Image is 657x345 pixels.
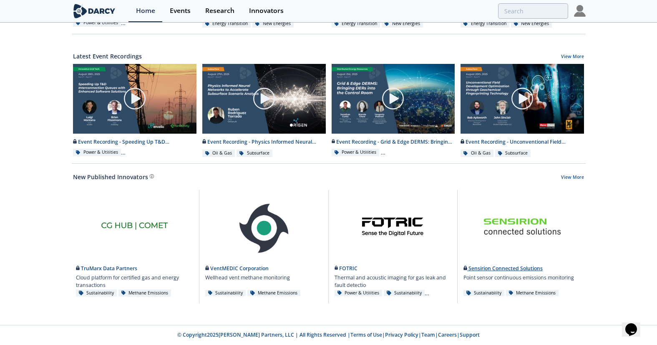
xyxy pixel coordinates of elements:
div: Sustainability [76,289,117,297]
a: Sensirion Connected Solutions [463,265,543,272]
div: Subsurface [237,150,272,157]
div: Sustainability [463,290,504,297]
a: Video Content Event Recording - Grid & Edge DERMS: Bringing DERs into the Control Room Power & Ut... [329,63,458,157]
div: Home [136,8,155,14]
div: Methane Emissions [247,290,300,297]
img: play-chapters-gray.svg [252,87,276,110]
img: Video Content [73,64,196,133]
p: Wellhead vent methane monitoring [205,274,290,282]
div: Research [205,8,234,14]
a: Privacy Policy [385,331,418,338]
a: FOTRIC [335,265,358,272]
div: Event Recording - Grid & Edge DERMS: Bringing DERs into the Control Room [332,138,455,146]
div: Event Recording - Unconventional Field Development Optimization through Geochemical Fingerprintin... [461,138,584,146]
a: TruMarx Data Partners [76,265,137,272]
img: play-chapters-gray.svg [381,87,405,110]
div: Oil & Gas [461,150,493,157]
div: Sustainability [384,290,425,297]
div: Sustainability [205,290,246,297]
div: Energy Transition [332,20,380,28]
div: New Energies [252,20,294,28]
div: Oil & Gas [202,150,235,157]
iframe: chat widget [622,312,649,337]
div: Innovators [249,8,284,14]
a: VentMEDIC Corporation [205,265,269,272]
img: Profile [574,5,586,17]
div: Methane Emissions [506,290,559,297]
img: information.svg [150,174,154,179]
a: Support [460,331,480,338]
p: Thermal and acoustic imaging for gas leak and fault detectio [335,274,452,289]
div: Power & Utilities [73,19,121,27]
a: Latest Event Recordings [73,52,142,61]
img: Video Content [461,64,584,133]
img: logo-wide.svg [72,4,117,18]
div: Methane Emissions [118,289,171,297]
a: Careers [438,331,457,338]
a: New Published Innovators [73,172,148,181]
a: Team [421,331,435,338]
img: play-chapters-gray.svg [511,87,534,110]
div: New Energies [382,20,423,28]
p: © Copyright 2025 [PERSON_NAME] Partners, LLC | All Rights Reserved | | | | | [20,331,637,339]
a: Video Content Event Recording - Unconventional Field Development Optimization through Geochemical... [458,63,587,157]
a: Video Content Event Recording - Physics Informed Neural Networks (PINNs) to Accelerate Subsurface... [199,63,329,157]
a: View More [561,53,584,61]
a: View More [561,174,584,182]
div: Power & Utilities [73,149,121,156]
input: Advanced Search [498,3,568,19]
div: New Energies [511,20,552,28]
div: Power & Utilities [332,149,380,156]
div: Event Recording - Physics Informed Neural Networks (PINNs) to Accelerate Subsurface Scenario Anal... [202,138,326,146]
img: Video Content [202,64,326,133]
a: Video Content Event Recording - Speeding Up T&D Interconnection Queues with Enhanced Software Sol... [70,63,199,157]
div: Subsurface [495,150,531,157]
a: Terms of Use [350,331,382,338]
div: Power & Utilities [335,290,383,297]
div: Event Recording - Speeding Up T&D Interconnection Queues with Enhanced Software Solutions [73,138,196,146]
div: Energy Transition [461,20,509,28]
p: Point sensor continuous emissions monitoring [463,274,574,282]
div: Energy Transition [202,20,251,28]
p: Cloud platform for certified gas and energy transactions [76,274,193,289]
div: Events [170,8,191,14]
img: Video Content [332,64,455,133]
img: play-chapters-gray.svg [123,87,146,110]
